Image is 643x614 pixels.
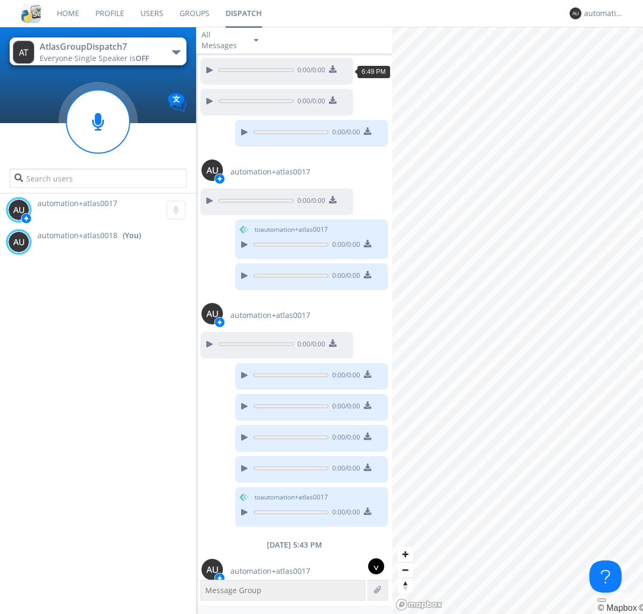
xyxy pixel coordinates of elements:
span: automation+atlas0017 [38,198,117,208]
img: download media button [364,370,371,378]
img: download media button [364,271,371,278]
div: ^ [368,558,384,574]
span: to automation+atlas0017 [255,225,328,234]
span: automation+atlas0017 [230,166,310,177]
span: 0:00 / 0:00 [294,96,325,108]
span: 0:00 / 0:00 [328,401,360,413]
span: 0:00 / 0:00 [328,240,360,252]
span: 0:00 / 0:00 [294,339,325,351]
img: download media button [364,127,371,135]
span: Reset bearing to north [398,578,413,593]
span: automation+atlas0017 [230,310,310,321]
img: 373638.png [8,231,29,253]
img: caret-down-sm.svg [254,39,258,42]
input: Search users [10,169,186,188]
button: Toggle attribution [597,598,606,602]
div: [DATE] 5:43 PM [196,540,392,550]
img: download media button [364,433,371,440]
span: 0:00 / 0:00 [294,196,325,208]
button: Reset bearing to north [398,578,413,593]
img: download media button [364,464,371,471]
div: automation+atlas0018 [584,8,624,19]
span: OFF [136,53,149,63]
div: AtlasGroupDispatch7 [40,41,160,53]
span: Single Speaker is [74,53,149,63]
img: 373638.png [201,160,223,181]
img: download media button [364,401,371,409]
a: Mapbox logo [395,598,443,611]
span: 0:00 / 0:00 [328,464,360,475]
img: 373638.png [201,303,223,324]
span: automation+atlas0018 [38,230,117,241]
img: 373638.png [201,559,223,580]
img: 373638.png [13,41,34,64]
span: automation+atlas0017 [230,566,310,577]
button: Zoom in [398,547,413,562]
span: 6:49 PM [362,68,386,75]
span: 0:00 / 0:00 [328,127,360,139]
span: 0:00 / 0:00 [294,65,325,77]
div: All Messages [201,29,244,51]
span: 0:00 / 0:00 [328,370,360,382]
img: download media button [329,339,337,347]
span: to automation+atlas0017 [255,492,328,502]
img: download media button [329,65,337,73]
img: cddb5a64eb264b2086981ab96f4c1ba7 [21,4,41,23]
span: 0:00 / 0:00 [328,507,360,519]
img: Translation enabled [168,93,186,112]
img: 373638.png [8,199,29,221]
a: Mapbox [597,603,637,612]
div: (You) [123,230,141,241]
iframe: Toggle Customer Support [589,560,622,593]
span: 0:00 / 0:00 [328,433,360,444]
div: Everyone · [40,53,160,64]
img: 373638.png [570,7,581,19]
span: 0:00 / 0:00 [328,271,360,283]
button: AtlasGroupDispatch7Everyone·Single Speaker isOFF [10,37,186,65]
img: download media button [329,96,337,104]
img: download media button [364,240,371,247]
button: Zoom out [398,562,413,578]
img: download media button [364,507,371,515]
img: download media button [329,196,337,203]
